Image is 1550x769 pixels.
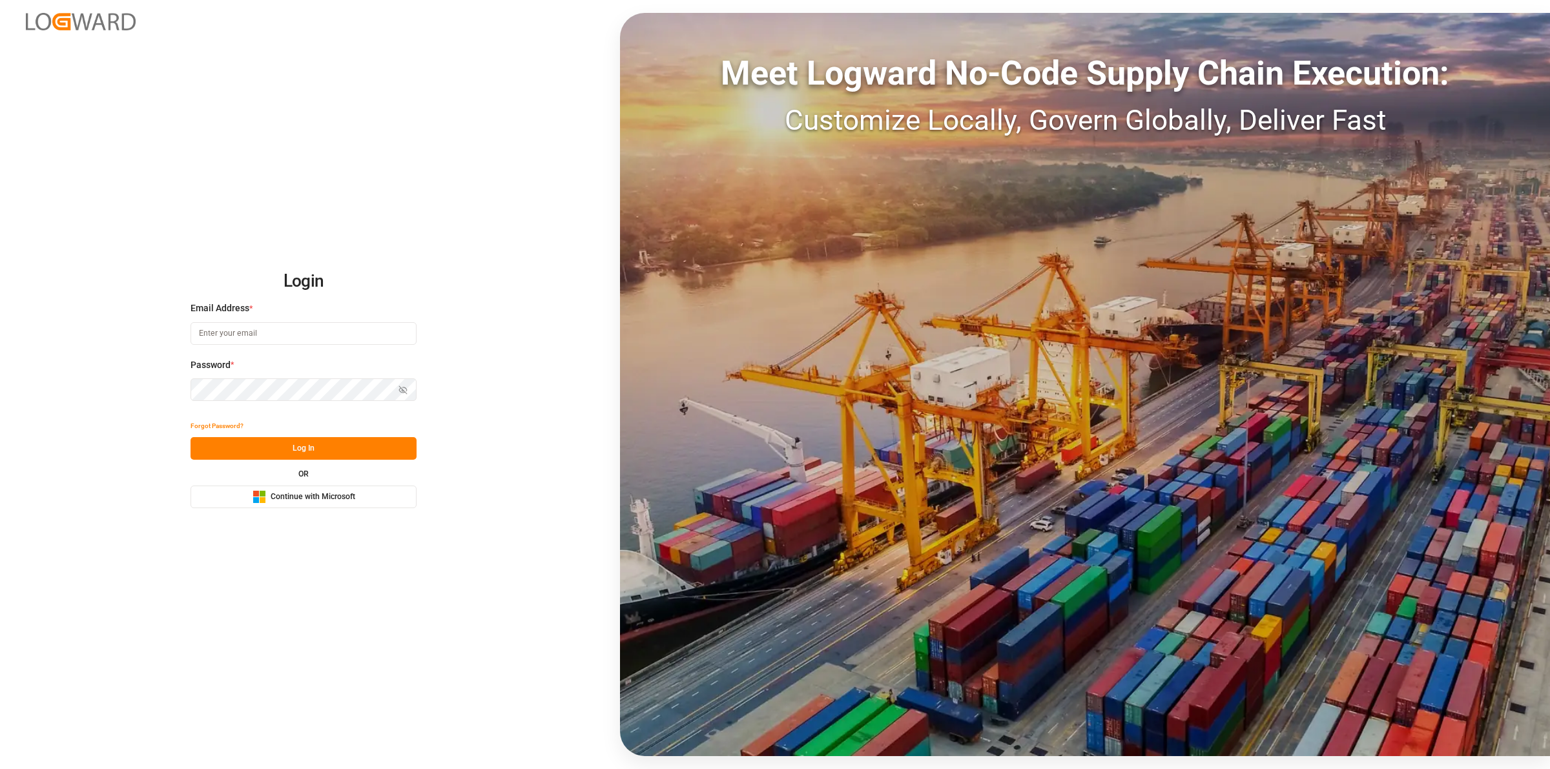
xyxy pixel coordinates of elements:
span: Continue with Microsoft [271,491,355,503]
button: Log In [191,437,417,460]
button: Continue with Microsoft [191,486,417,508]
div: Meet Logward No-Code Supply Chain Execution: [620,48,1550,99]
img: Logward_new_orange.png [26,13,136,30]
span: Password [191,358,231,372]
small: OR [298,470,309,478]
button: Forgot Password? [191,415,243,437]
span: Email Address [191,302,249,315]
h2: Login [191,261,417,302]
input: Enter your email [191,322,417,345]
div: Customize Locally, Govern Globally, Deliver Fast [620,99,1550,141]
